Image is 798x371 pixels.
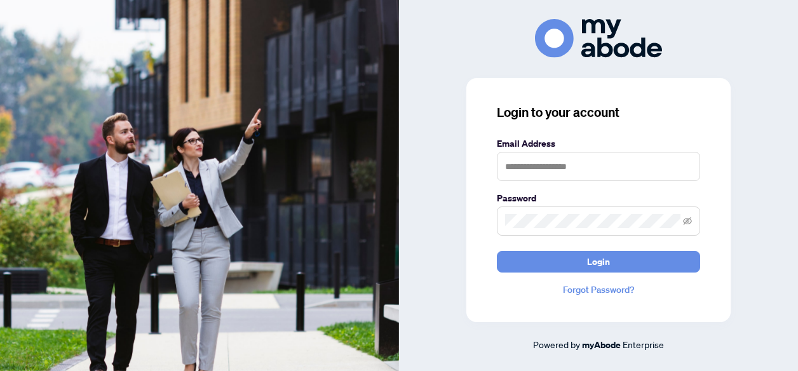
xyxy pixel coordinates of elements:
img: ma-logo [535,19,662,58]
label: Password [497,191,700,205]
a: Forgot Password? [497,283,700,297]
label: Email Address [497,137,700,151]
button: Login [497,251,700,273]
span: Powered by [533,339,580,350]
a: myAbode [582,338,621,352]
span: Login [587,252,610,272]
span: eye-invisible [683,217,692,226]
span: Enterprise [623,339,664,350]
h3: Login to your account [497,104,700,121]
